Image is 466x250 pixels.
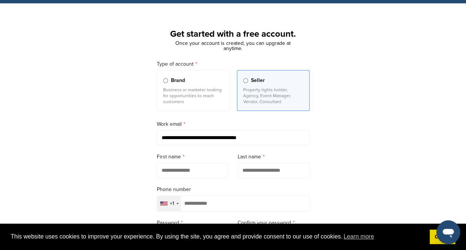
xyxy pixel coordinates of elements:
div: Selected country [157,196,181,211]
a: dismiss cookie message [430,230,455,244]
span: Once your account is created, you can upgrade at anytime. [175,40,291,52]
div: +1 [170,201,174,206]
p: Property rights holder, Agency, Event Manager, Vendor, Consultant [243,87,303,105]
p: Business or marketer looking for opportunities to reach customers [163,87,223,105]
label: First name [157,153,229,161]
input: Brand Business or marketer looking for opportunities to reach customers [163,78,168,83]
label: Last name [238,153,310,161]
label: Work email [157,120,310,128]
span: Seller [251,76,265,85]
label: Phone number [157,185,310,194]
label: Password [157,219,229,227]
h1: Get started with a free account. [148,27,318,41]
a: learn more about cookies [343,231,375,242]
label: Type of account [157,60,310,68]
span: Brand [171,76,185,85]
span: This website uses cookies to improve your experience. By using the site, you agree and provide co... [11,231,424,242]
input: Seller Property rights holder, Agency, Event Manager, Vendor, Consultant [243,78,248,83]
label: Confirm your password [238,219,310,227]
iframe: Button to launch messaging window [436,220,460,244]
